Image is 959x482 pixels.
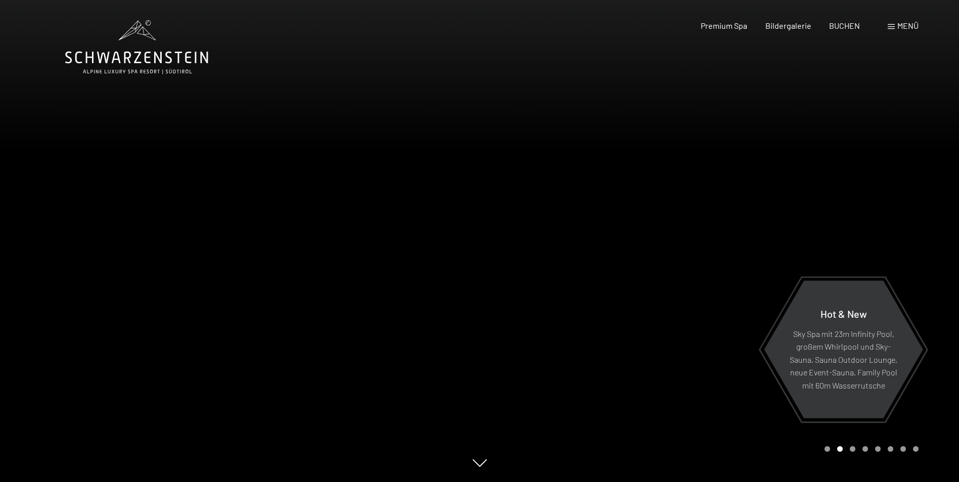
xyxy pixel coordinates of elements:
div: Carousel Page 2 (Current Slide) [837,446,843,452]
p: Sky Spa mit 23m Infinity Pool, großem Whirlpool und Sky-Sauna, Sauna Outdoor Lounge, neue Event-S... [789,327,898,392]
div: Carousel Page 4 [862,446,868,452]
a: BUCHEN [829,21,860,30]
div: Carousel Page 8 [913,446,919,452]
a: Hot & New Sky Spa mit 23m Infinity Pool, großem Whirlpool und Sky-Sauna, Sauna Outdoor Lounge, ne... [763,280,924,419]
a: Bildergalerie [765,21,811,30]
a: Premium Spa [701,21,747,30]
div: Carousel Page 6 [888,446,893,452]
span: Menü [897,21,919,30]
div: Carousel Page 1 [825,446,830,452]
div: Carousel Pagination [821,446,919,452]
div: Carousel Page 3 [850,446,855,452]
div: Carousel Page 5 [875,446,881,452]
div: Carousel Page 7 [900,446,906,452]
span: Hot & New [820,307,867,319]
